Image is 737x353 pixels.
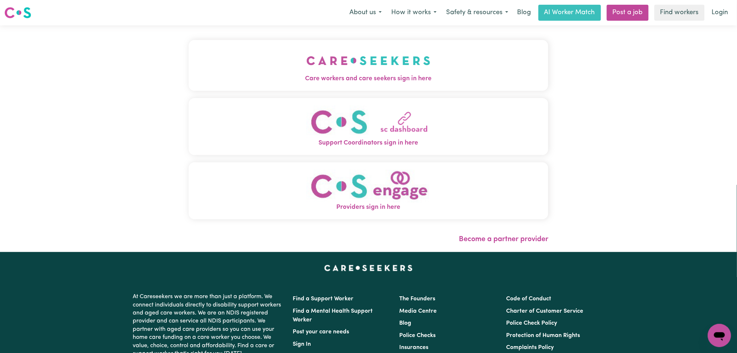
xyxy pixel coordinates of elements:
a: Complaints Policy [506,345,554,350]
a: Become a partner provider [459,236,548,243]
a: Blog [400,320,412,326]
button: How it works [386,5,441,20]
span: Support Coordinators sign in here [189,138,549,148]
a: Protection of Human Rights [506,333,580,338]
a: Blog [513,5,536,21]
iframe: Button to launch messaging window [708,324,731,347]
span: Providers sign in here [189,203,549,212]
a: Charter of Customer Service [506,308,583,314]
a: Code of Conduct [506,296,551,302]
a: Police Check Policy [506,320,557,326]
a: The Founders [400,296,436,302]
a: Post your care needs [293,329,349,335]
a: Insurances [400,345,429,350]
a: Sign In [293,341,311,347]
button: Care workers and care seekers sign in here [189,40,549,91]
img: Careseekers logo [4,6,31,19]
span: Care workers and care seekers sign in here [189,74,549,84]
a: AI Worker Match [538,5,601,21]
a: Find a Support Worker [293,296,354,302]
button: About us [345,5,386,20]
a: Careseekers home page [324,265,413,271]
a: Police Checks [400,333,436,338]
button: Support Coordinators sign in here [189,98,549,155]
button: Providers sign in here [189,162,549,219]
a: Login [708,5,733,21]
button: Safety & resources [441,5,513,20]
a: Post a job [607,5,649,21]
a: Media Centre [400,308,437,314]
a: Find workers [654,5,705,21]
a: Careseekers logo [4,4,31,21]
a: Find a Mental Health Support Worker [293,308,373,323]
